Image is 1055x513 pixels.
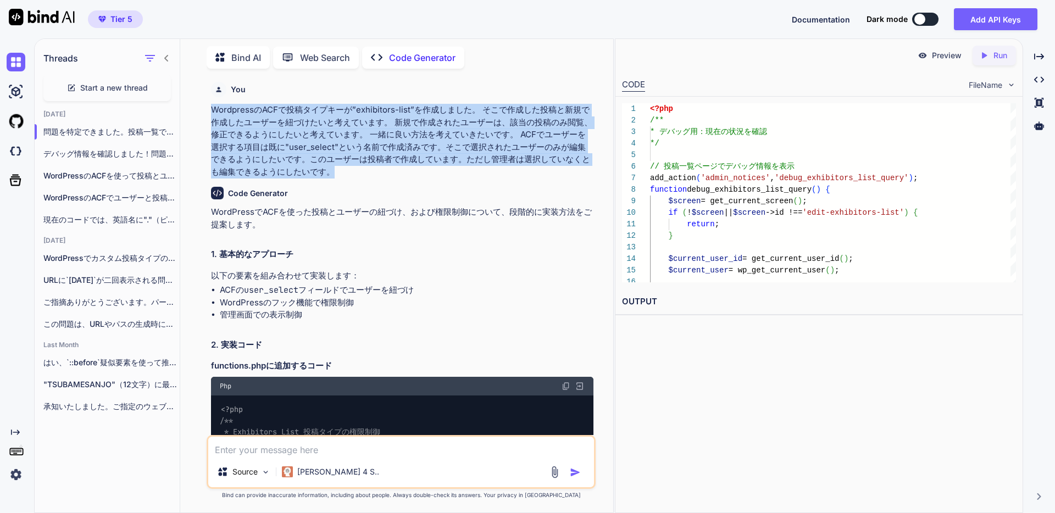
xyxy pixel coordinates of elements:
span: ( [825,266,830,275]
p: Bind can provide inaccurate information, including about people. Always double-check its answers.... [207,491,596,499]
div: 5 [622,149,636,161]
h2: 1. 基本的なアプローチ [211,248,593,261]
p: Preview [932,50,962,61]
span: 'debug_exhibitors_list_query' [775,174,909,182]
h2: [DATE] [35,110,180,119]
img: settings [7,465,25,484]
div: 10 [622,207,636,219]
div: 3 [622,126,636,138]
span: = wp_get_current_user [728,266,825,275]
div: 12 [622,230,636,242]
h6: You [231,84,246,95]
img: attachment [548,466,561,478]
span: Dark mode [867,14,908,25]
p: [PERSON_NAME] 4 S.. [297,466,379,477]
p: 承知いたしました。ご指定のウェブサイト（`https://[DOMAIN_NAME]/`）のクローン作成について、HTML、CSS、JavaScriptのコードを生成し、その構造や実装のポイント... [43,401,180,412]
span: ; [714,220,719,228]
span: ; [802,197,807,205]
p: デバッグ情報を確認しました！問題が明確になりました。 **状況の整理：** -... [43,148,180,159]
div: 14 [622,253,636,265]
code: user_select [244,285,298,295]
p: "TSUBAMESANJO"（12文字）に最適化した横幅フィット文字のCSSコードをご紹介します。 ## 1. TSUBAMESANJO専用最適化版 ```html <!DOCTYPE html... [43,379,180,390]
p: WordPressでカスタム投稿タイプのパーマリンクにカスタムフィールドの値を使用する実装をご説明します。 ## 1. functions.phpに追加するコード ```php /** *... [43,253,180,264]
span: return [687,220,714,228]
span: FileName [969,80,1002,91]
span: * デバッグ用：現在の状況を確認 [650,127,767,136]
p: 以下の要素を組み合わせて実装します： [211,270,593,282]
div: 2 [622,115,636,126]
img: Pick Models [261,467,270,477]
p: 問題を特定できました。投稿一覧でのフィルタリングが正しく動作していないようですね... [43,126,180,137]
span: = get_current_screen [701,197,793,205]
div: 13 [622,242,636,253]
span: ! [687,208,691,217]
button: premiumTier 5 [88,10,143,28]
span: function [650,185,687,194]
img: chevron down [1007,80,1016,90]
p: URLに`[DATE]`が二回表示される問題を解決するためには、`custom_exhibitors_permalink`関数と`add_exhibitors_rewrite_rules`関数の... [43,275,180,286]
span: { [825,185,830,194]
img: Open in Browser [575,381,585,391]
span: ; [913,174,918,182]
span: , [770,174,774,182]
div: 7 [622,172,636,184]
h1: Threads [43,52,78,65]
li: WordPressのフック機能で権限制御 [220,297,593,309]
h2: OUTPUT [615,289,1023,315]
div: 1 [622,103,636,115]
span: $screen [691,208,724,217]
div: 4 [622,138,636,149]
p: Web Search [300,51,350,64]
img: Bind AI [9,9,75,25]
span: ( [793,197,797,205]
span: $current_user_id [668,254,742,263]
span: 'admin_notices' [701,174,770,182]
span: Tier 5 [110,14,132,25]
div: 15 [622,265,636,276]
span: add_action [650,174,696,182]
button: Add API Keys [954,8,1037,30]
p: WordPressのACFを使って投稿とユーザーを紐づけ、権限制御を行う実装を一... [43,170,180,181]
h2: Last Month [35,341,180,349]
img: premium [98,16,106,23]
span: ( [812,185,816,194]
span: ) [904,208,908,217]
p: この問題は、URLやパスの生成時に同じ部分が重複して表示されることによるものです。具体的なコードや状況がわからないため、一般的な解決策をいくつか提案します。 ### 1. 重複を防ぐ条件を追加す... [43,319,180,330]
span: $screen [668,197,701,205]
li: 管理画面での表示制御 [220,309,593,321]
div: 16 [622,276,636,288]
img: icon [570,467,581,478]
span: 'edit-exhibitors-list' [802,208,904,217]
h2: 2. 実装コード [211,339,593,352]
p: Source [232,466,258,477]
h3: functions.phpに追加するコード [211,360,593,372]
span: ->id !== [765,208,802,217]
div: 6 [622,161,636,172]
span: if [668,208,678,217]
span: } [668,231,673,240]
div: 9 [622,196,636,207]
span: ) [816,185,820,194]
img: copy [562,382,570,391]
span: $screen [733,208,765,217]
span: ( [696,174,701,182]
span: ) [830,266,834,275]
img: chat [7,53,25,71]
p: 現在のコードでは、英語名に"."（ピリオド）や","（カンマ）が含まれている場合、以下のように処理されます： ## 現在の動作 ```php function sanitize_english_... [43,214,180,225]
img: preview [918,51,928,60]
p: はい、`::before`疑似要素を使って推奨方法を再現できます。以下のような方法で実装可能です。 ## 方法1: ::before疑似要素でテキストを複製 ```html <!DOCTYPE ... [43,357,180,368]
p: WordPressでACFを使った投稿とユーザーの紐づけ、および権限制御について、段階的に実装方法をご提案します。 [211,206,593,231]
p: WordPressのACFでユーザーと投稿を紐づける仕組みを作る素晴らしいアイデ... [43,192,180,203]
span: || [724,208,733,217]
p: WordpressのACFで投稿タイプキーが”exhibitors-list”を作成しました。 そこで作成した投稿と新規で作成したユーザーを紐づけたいと考えています。 新規で作成されたユーザーは... [211,104,593,178]
img: darkCloudIdeIcon [7,142,25,160]
img: githubLight [7,112,25,131]
span: { [913,208,918,217]
h2: [DATE] [35,236,180,245]
p: Code Generator [389,51,456,64]
span: ; [835,266,839,275]
p: ご指摘ありがとうございます。パーマリンクの構造において、`/2025/`が重複して表示されないように修正いたします。以下のコードを修正して、`/2025/`が一度だけ表示されるようにします。 #... [43,297,180,308]
p: Run [993,50,1007,61]
img: ai-studio [7,82,25,101]
span: Php [220,382,231,391]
